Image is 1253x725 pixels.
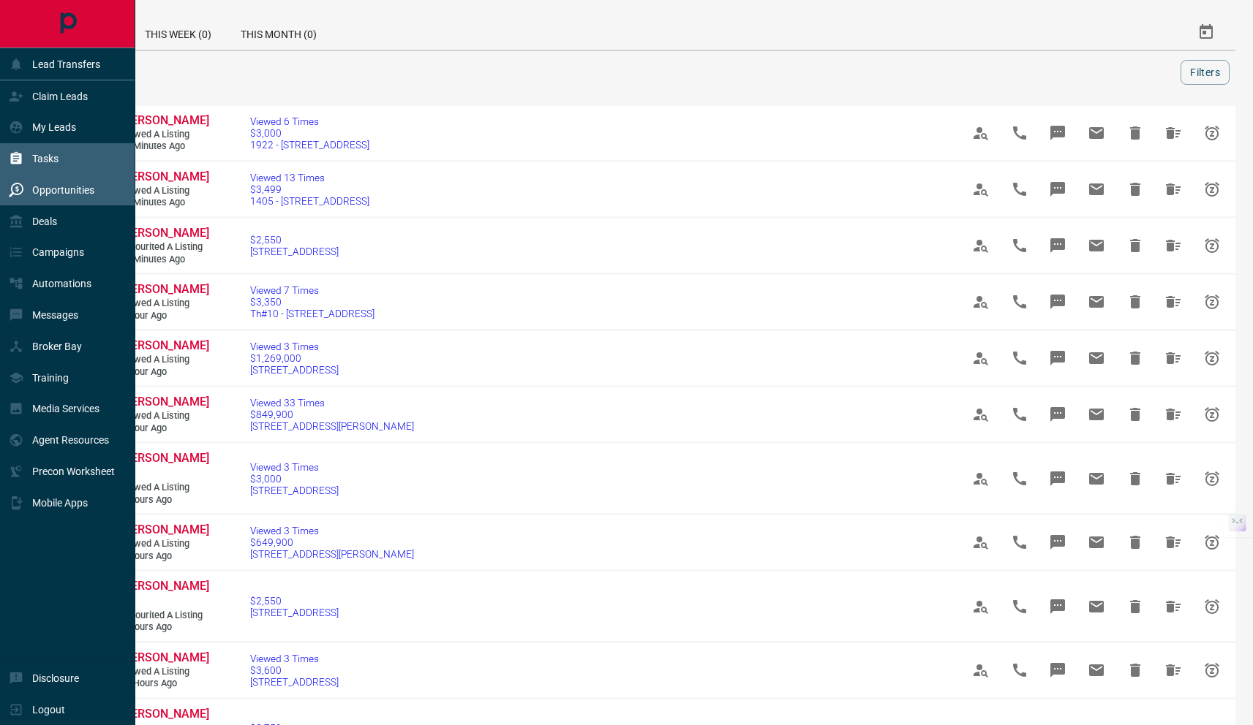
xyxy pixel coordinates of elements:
span: View Profile [963,653,998,688]
span: $3,350 [250,296,375,308]
span: $2,550 [250,234,339,246]
span: Snooze [1194,525,1230,560]
a: [PERSON_NAME] [121,338,208,354]
span: Snooze [1194,115,1230,151]
a: Viewed 33 Times$849,900[STREET_ADDRESS][PERSON_NAME] [250,397,414,432]
span: Snooze [1194,397,1230,432]
span: Viewed a Listing [121,538,208,550]
span: Snooze [1194,341,1230,376]
span: Message [1040,525,1075,560]
span: Viewed 3 Times [250,525,414,536]
span: Viewed 3 Times [250,341,339,352]
span: View Profile [963,115,998,151]
span: [PERSON_NAME] [121,113,209,127]
span: Viewed 6 Times [250,115,369,127]
a: Viewed 13 Times$3,4991405 - [STREET_ADDRESS] [250,172,369,207]
a: Viewed 3 Times$3,600[STREET_ADDRESS] [250,653,339,688]
span: [PERSON_NAME] [121,395,209,409]
span: $849,900 [250,409,414,420]
span: Hide All from Sam Sharma [1156,525,1191,560]
span: Call [1002,172,1037,207]
a: $2,550[STREET_ADDRESS] [250,234,339,257]
span: Hide [1118,341,1153,376]
span: View Profile [963,172,998,207]
span: 9 hours ago [121,621,208,634]
span: Email [1079,284,1114,319]
span: Hide [1118,461,1153,496]
span: Hide [1118,653,1153,688]
span: [PERSON_NAME] [121,226,209,240]
a: [PERSON_NAME] [121,523,208,538]
span: $649,900 [250,536,414,548]
span: View Profile [963,397,998,432]
span: Message [1040,461,1075,496]
span: View Profile [963,589,998,624]
span: Hide All from Tania C [1156,461,1191,496]
span: Hide All from Carolyn Groom [1156,397,1191,432]
span: [PERSON_NAME] [121,650,209,664]
span: [STREET_ADDRESS][PERSON_NAME] [250,548,414,560]
a: [PERSON_NAME] [121,226,208,241]
span: Hide All from Pam Hanft [1156,341,1191,376]
span: 1922 - [STREET_ADDRESS] [250,139,369,151]
span: Viewed a Listing [121,185,208,197]
span: Email [1079,525,1114,560]
span: Message [1040,341,1075,376]
span: [STREET_ADDRESS] [250,364,339,376]
span: Call [1002,653,1037,688]
span: Snooze [1194,461,1230,496]
a: [PERSON_NAME] [121,170,208,185]
span: Viewed a Listing [121,410,208,422]
span: Hide All from Tania C [1156,589,1191,624]
div: This Month (0) [226,15,331,50]
span: [PERSON_NAME] [121,338,209,352]
span: 1 hour ago [121,366,208,379]
span: Hide All from Lillian Lu [1156,115,1191,151]
span: Viewed a Listing [121,354,208,366]
span: Snooze [1194,172,1230,207]
span: Call [1002,341,1037,376]
span: [STREET_ADDRESS] [250,485,339,496]
span: Call [1002,284,1037,319]
span: 1 hour ago [121,310,208,322]
span: Viewed 3 Times [250,461,339,473]
span: Hide [1118,397,1153,432]
span: Hide [1118,228,1153,263]
span: Viewed a Listing [121,482,208,494]
span: $1,269,000 [250,352,339,364]
span: Email [1079,653,1114,688]
span: Viewed a Listing [121,297,208,310]
span: Hide All from Samip Parikh [1156,228,1191,263]
span: Th#10 - [STREET_ADDRESS] [250,308,375,319]
span: Message [1040,228,1075,263]
span: Hide All from Hunter Reedman [1156,653,1191,688]
span: Snooze [1194,589,1230,624]
span: Snooze [1194,284,1230,319]
span: Viewed a Listing [121,129,208,141]
span: Message [1040,284,1075,319]
span: Favourited a Listing [121,610,208,622]
span: $2,550 [250,595,339,607]
span: Hide [1118,284,1153,319]
button: Select Date Range [1189,15,1224,50]
span: 1 hour ago [121,422,208,435]
span: Hide All from Noor Hamdash [1156,172,1191,207]
span: Hide All from Tala Koujou [1156,284,1191,319]
a: [PERSON_NAME] C [121,579,208,610]
a: [PERSON_NAME] [121,650,208,666]
span: Favourited a Listing [121,241,208,254]
span: Email [1079,397,1114,432]
span: $3,600 [250,664,339,676]
span: Email [1079,461,1114,496]
span: Call [1002,525,1037,560]
span: Hide [1118,115,1153,151]
span: [PERSON_NAME] [121,282,209,296]
span: $3,000 [250,127,369,139]
span: Viewed 3 Times [250,653,339,664]
a: Viewed 3 Times$3,000[STREET_ADDRESS] [250,461,339,496]
span: [STREET_ADDRESS] [250,246,339,257]
span: Call [1002,228,1037,263]
span: View Profile [963,341,998,376]
span: 1405 - [STREET_ADDRESS] [250,195,369,207]
span: View Profile [963,228,998,263]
